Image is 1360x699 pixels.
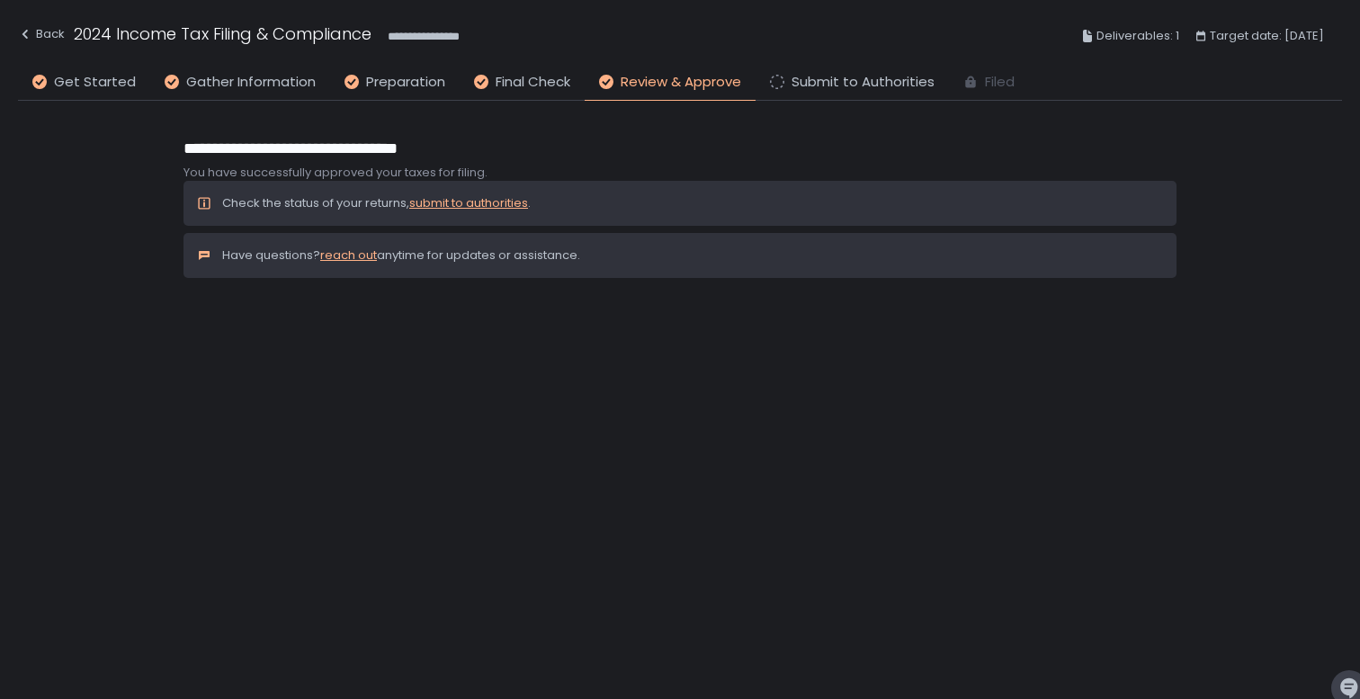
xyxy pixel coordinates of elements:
span: Gather Information [186,72,316,93]
p: Have questions? anytime for updates or assistance. [222,247,580,264]
span: Final Check [496,72,570,93]
a: submit to authorities [409,194,528,211]
span: Deliverables: 1 [1096,25,1179,47]
h1: 2024 Income Tax Filing & Compliance [74,22,371,46]
span: Submit to Authorities [792,72,935,93]
div: Back [18,23,65,45]
span: Preparation [366,72,445,93]
span: Target date: [DATE] [1210,25,1324,47]
button: Back [18,22,65,51]
div: You have successfully approved your taxes for filing. [183,165,1177,181]
span: Filed [985,72,1015,93]
a: reach out [320,246,377,264]
span: Review & Approve [621,72,741,93]
p: Check the status of your returns, . [222,195,531,211]
span: Get Started [54,72,136,93]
